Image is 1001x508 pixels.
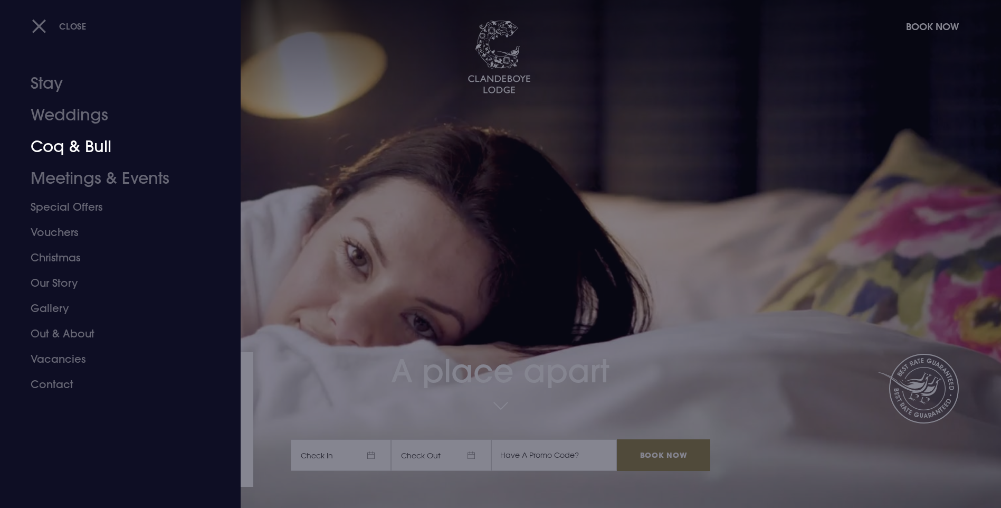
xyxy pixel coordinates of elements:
[31,131,197,163] a: Coq & Bull
[31,270,197,296] a: Our Story
[31,163,197,194] a: Meetings & Events
[31,346,197,372] a: Vacancies
[32,15,87,37] button: Close
[31,245,197,270] a: Christmas
[31,220,197,245] a: Vouchers
[31,372,197,397] a: Contact
[31,194,197,220] a: Special Offers
[31,296,197,321] a: Gallery
[31,99,197,131] a: Weddings
[31,68,197,99] a: Stay
[59,21,87,32] span: Close
[31,321,197,346] a: Out & About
